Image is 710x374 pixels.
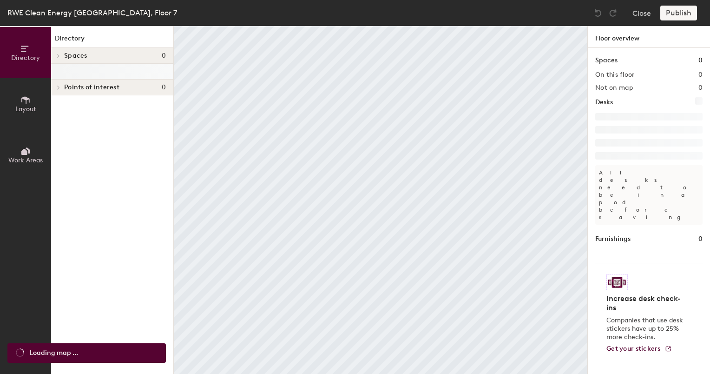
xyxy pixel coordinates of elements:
a: Get your stickers [606,345,672,353]
p: All desks need to be in a pod before saving [595,165,703,225]
canvas: Map [174,26,587,374]
span: 0 [162,52,166,60]
span: Points of interest [64,84,119,91]
img: Redo [608,8,618,18]
h1: Spaces [595,55,618,66]
h2: 0 [698,71,703,79]
span: Loading map ... [30,348,78,358]
p: Companies that use desk stickers have up to 25% more check-ins. [606,316,686,341]
span: Layout [15,105,36,113]
h1: Desks [595,97,613,107]
span: Directory [11,54,40,62]
span: Work Areas [8,156,43,164]
span: 0 [162,84,166,91]
img: Undo [593,8,603,18]
h1: Floor overview [588,26,710,48]
h1: Furnishings [595,234,631,244]
span: Get your stickers [606,345,661,353]
h1: Directory [51,33,173,48]
h2: 0 [698,84,703,92]
button: Close [632,6,651,20]
h1: 0 [698,55,703,66]
img: Sticker logo [606,274,628,290]
h1: 0 [698,234,703,244]
h2: On this floor [595,71,635,79]
h4: Increase desk check-ins [606,294,686,313]
h2: Not on map [595,84,633,92]
div: RWE Clean Energy [GEOGRAPHIC_DATA], Floor 7 [7,7,177,19]
span: Spaces [64,52,87,60]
